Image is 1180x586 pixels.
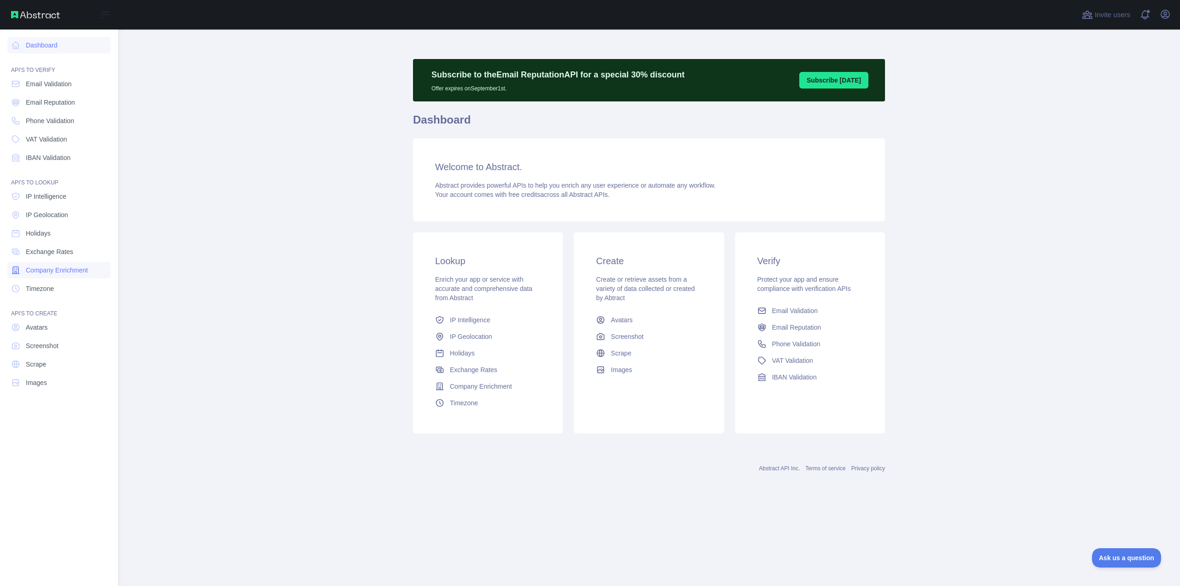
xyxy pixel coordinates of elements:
span: Screenshot [26,341,59,350]
div: API'S TO LOOKUP [7,168,111,186]
span: Holidays [450,349,475,358]
a: Email Reputation [754,319,867,336]
p: Offer expires on September 1st. [431,81,684,92]
a: Timezone [7,280,111,297]
span: IP Intelligence [26,192,66,201]
a: Exchange Rates [7,243,111,260]
a: VAT Validation [7,131,111,148]
span: Your account comes with across all Abstract APIs. [435,191,609,198]
a: Images [592,361,705,378]
span: Phone Validation [772,339,820,349]
div: API'S TO VERIFY [7,55,111,74]
a: Scrape [7,356,111,373]
img: Abstract API [11,11,60,18]
span: Create or retrieve assets from a variety of data collected or created by Abtract [596,276,695,302]
span: Company Enrichment [26,266,88,275]
span: Exchange Rates [450,365,497,374]
a: Avatars [7,319,111,336]
span: IBAN Validation [26,153,71,162]
span: VAT Validation [772,356,813,365]
a: IP Geolocation [431,328,544,345]
a: IP Geolocation [7,207,111,223]
span: IBAN Validation [772,373,817,382]
iframe: Toggle Customer Support [1092,548,1162,568]
span: Email Validation [26,79,71,89]
a: Company Enrichment [431,378,544,395]
span: IP Intelligence [450,315,490,325]
a: Images [7,374,111,391]
h3: Welcome to Abstract. [435,160,863,173]
span: Protect your app and ensure compliance with verification APIs [757,276,851,292]
a: Phone Validation [754,336,867,352]
span: Timezone [450,398,478,408]
a: Email Validation [7,76,111,92]
a: Email Validation [754,302,867,319]
a: VAT Validation [754,352,867,369]
span: Email Reputation [772,323,821,332]
span: Phone Validation [26,116,74,125]
span: Abstract provides powerful APIs to help you enrich any user experience or automate any workflow. [435,182,716,189]
span: Email Validation [772,306,818,315]
span: Screenshot [611,332,643,341]
span: IP Geolocation [450,332,492,341]
div: API'S TO CREATE [7,299,111,317]
h1: Dashboard [413,112,885,135]
a: Scrape [592,345,705,361]
h3: Lookup [435,255,541,267]
a: IBAN Validation [754,369,867,385]
a: Email Reputation [7,94,111,111]
a: Holidays [431,345,544,361]
a: Avatars [592,312,705,328]
a: Phone Validation [7,112,111,129]
span: Timezone [26,284,54,293]
a: IBAN Validation [7,149,111,166]
a: Holidays [7,225,111,242]
span: Avatars [611,315,632,325]
a: IP Intelligence [7,188,111,205]
h3: Verify [757,255,863,267]
a: Terms of service [805,465,845,472]
span: IP Geolocation [26,210,68,219]
p: Subscribe to the Email Reputation API for a special 30 % discount [431,68,684,81]
a: Timezone [431,395,544,411]
a: Dashboard [7,37,111,53]
span: Holidays [26,229,51,238]
a: Screenshot [7,337,111,354]
a: Screenshot [592,328,705,345]
span: Exchange Rates [26,247,73,256]
a: Abstract API Inc. [759,465,800,472]
button: Subscribe [DATE] [799,72,868,89]
span: free credits [508,191,540,198]
span: Email Reputation [26,98,75,107]
a: Company Enrichment [7,262,111,278]
a: Exchange Rates [431,361,544,378]
span: Avatars [26,323,47,332]
a: Privacy policy [851,465,885,472]
span: Images [26,378,47,387]
span: Company Enrichment [450,382,512,391]
span: Scrape [611,349,631,358]
a: IP Intelligence [431,312,544,328]
span: Images [611,365,632,374]
span: Invite users [1095,10,1130,20]
h3: Create [596,255,702,267]
button: Invite users [1080,7,1132,22]
span: Scrape [26,360,46,369]
span: VAT Validation [26,135,67,144]
span: Enrich your app or service with accurate and comprehensive data from Abstract [435,276,532,302]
